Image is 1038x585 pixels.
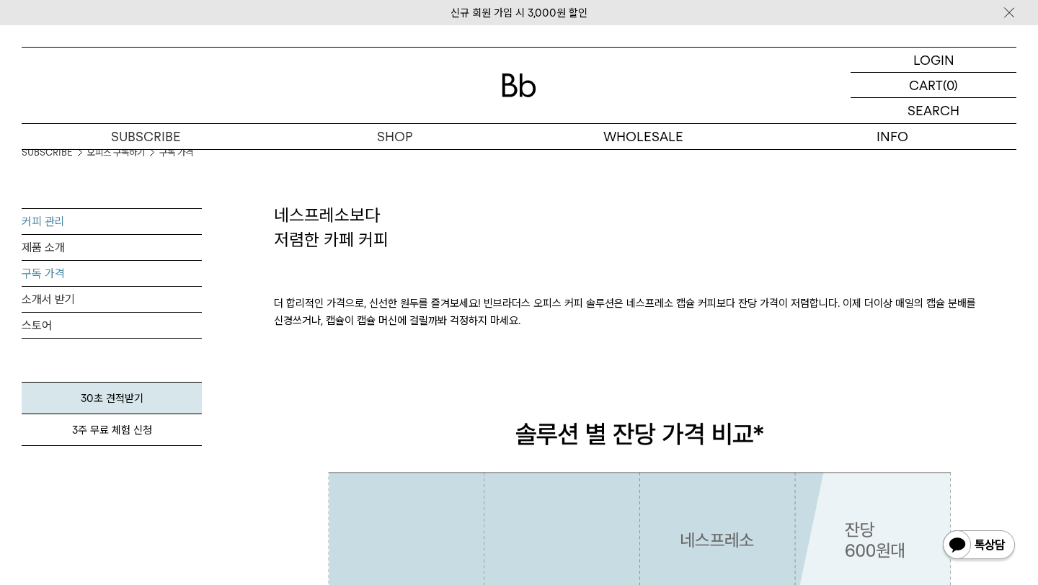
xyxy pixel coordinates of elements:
a: 오피스 구독하기 [87,146,145,160]
a: 30초 견적받기 [22,382,202,414]
p: SEARCH [908,98,959,123]
a: CART (0) [851,73,1016,98]
p: WHOLESALE [519,124,768,149]
a: SUBSCRIBE [22,146,73,160]
a: 커피 관리 [22,209,202,234]
img: 카카오톡 채널 1:1 채팅 버튼 [941,529,1016,563]
a: LOGIN [851,48,1016,73]
a: 3주 무료 체험 신청 [22,414,202,446]
a: 제품 소개 [22,235,202,260]
h2: 네스프레소보다 저렴한 카페 커피 [274,203,1016,251]
p: CART [909,73,943,97]
a: SUBSCRIBE [22,124,270,149]
a: 신규 회원 가입 시 3,000원 할인 [451,6,587,19]
p: INFO [768,124,1016,149]
p: (0) [943,73,958,97]
a: 구독 가격 [159,146,193,160]
a: 소개서 받기 [22,287,202,312]
a: SHOP [270,124,519,149]
img: 로고 [502,73,536,97]
p: LOGIN [913,48,954,72]
p: 더 합리적인 가격으로, 신선한 원두를 즐겨보세요! 빈브라더스 오피스 커피 솔루션은 네스프레소 캡슐 커피보다 잔당 가격이 저렴합니다. 이제 더이상 매일의 캡슐 분배를 신경쓰거나... [274,251,1016,372]
a: 구독 가격 [22,261,202,286]
a: 스토어 [22,313,202,338]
